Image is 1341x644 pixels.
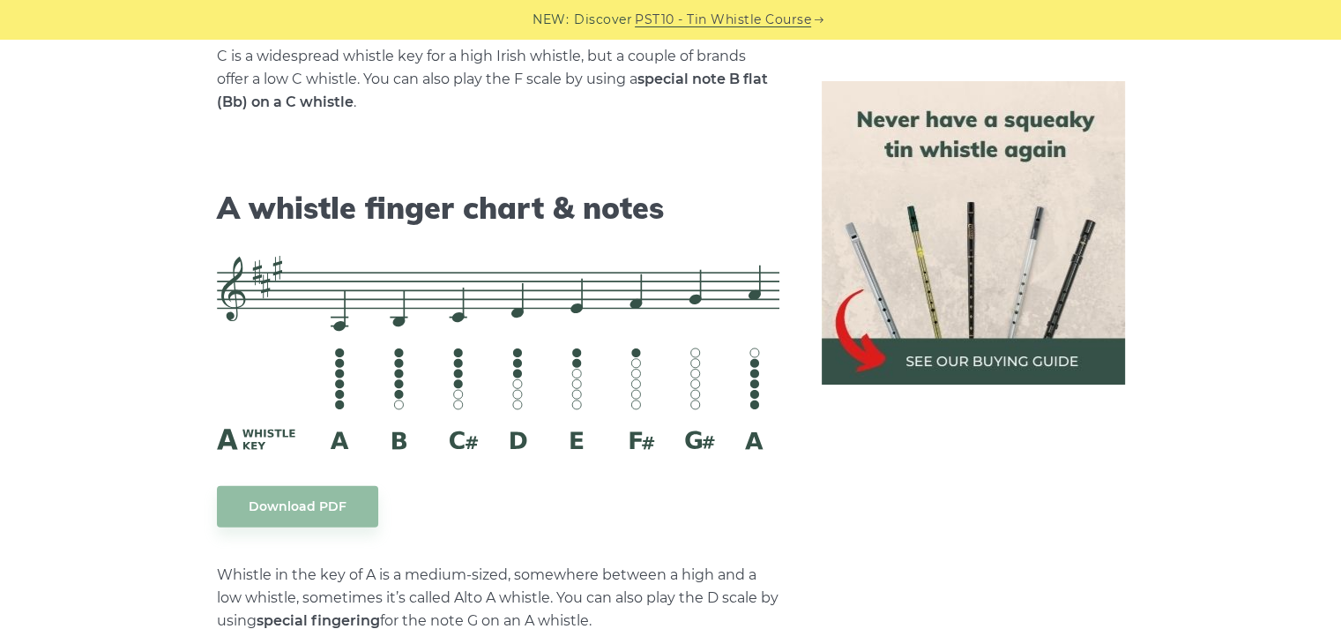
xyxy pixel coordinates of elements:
[533,10,569,30] span: NEW:
[635,10,811,30] a: PST10 - Tin Whistle Course
[217,564,779,633] p: Whistle in the key of A is a medium-sized, somewhere between a high and a low whistle, sometimes ...
[217,256,779,450] img: A Whistle Fingering Chart And Notes
[257,612,380,629] strong: special fingering
[574,10,632,30] span: Discover
[217,45,779,114] p: C is a widespread whistle key for a high Irish whistle, but a couple of brands offer a low C whis...
[822,81,1125,385] img: tin whistle buying guide
[217,191,779,227] h2: A whistle finger chart & notes
[217,486,378,528] a: Download PDF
